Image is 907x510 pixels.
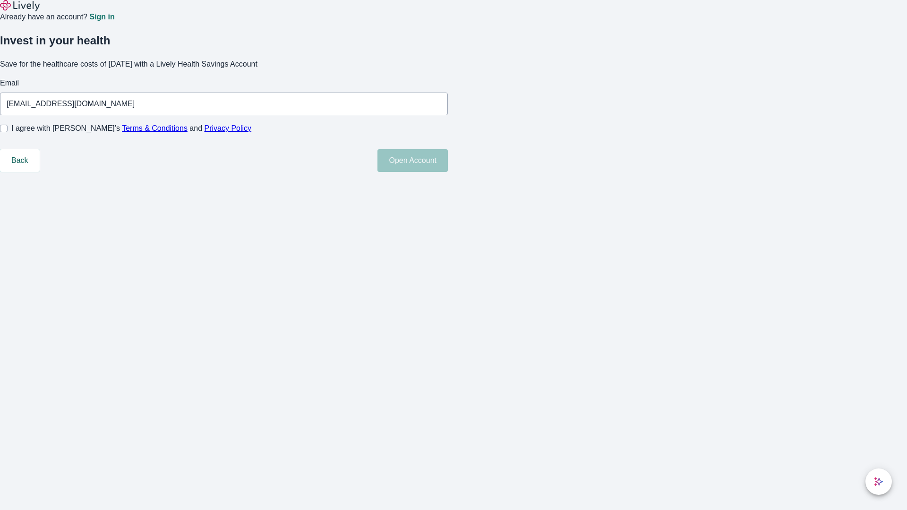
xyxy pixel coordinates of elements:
a: Terms & Conditions [122,124,188,132]
button: chat [865,468,892,495]
a: Sign in [89,13,114,21]
a: Privacy Policy [205,124,252,132]
svg: Lively AI Assistant [874,477,883,486]
span: I agree with [PERSON_NAME]’s and [11,123,251,134]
